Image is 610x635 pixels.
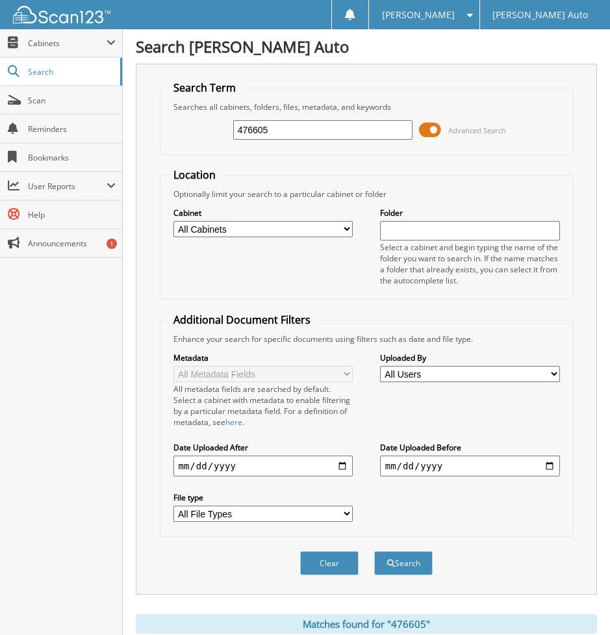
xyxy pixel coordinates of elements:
span: Reminders [28,123,116,135]
div: Searches all cabinets, folders, files, metadata, and keywords [167,101,566,112]
div: Optionally limit your search to a particular cabinet or folder [167,188,566,200]
span: Announcements [28,238,116,249]
div: Select a cabinet and begin typing the name of the folder you want to search in. If the name match... [380,242,560,286]
label: Uploaded By [380,352,560,363]
button: Clear [300,551,359,575]
span: Advanced Search [448,125,506,135]
img: scan123-logo-white.svg [13,6,110,23]
label: Folder [380,207,560,218]
legend: Location [167,168,222,182]
button: Search [374,551,433,575]
span: Search [28,66,114,77]
span: Bookmarks [28,152,116,163]
span: [PERSON_NAME] Auto [492,11,588,19]
span: Cabinets [28,38,107,49]
label: Date Uploaded Before [380,442,560,453]
div: All metadata fields are searched by default. Select a cabinet with metadata to enable filtering b... [173,383,353,428]
a: here [225,417,242,428]
label: Cabinet [173,207,353,218]
legend: Search Term [167,81,242,95]
div: 1 [107,239,117,249]
div: Matches found for "476605" [136,614,597,634]
span: [PERSON_NAME] [382,11,455,19]
label: Metadata [173,352,353,363]
input: end [380,456,560,476]
legend: Additional Document Filters [167,313,317,327]
label: Date Uploaded After [173,442,353,453]
span: Help [28,209,116,220]
div: Enhance your search for specific documents using filters such as date and file type. [167,333,566,344]
label: File type [173,492,353,503]
h1: Search [PERSON_NAME] Auto [136,36,597,57]
input: start [173,456,353,476]
span: User Reports [28,181,107,192]
span: Scan [28,95,116,106]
